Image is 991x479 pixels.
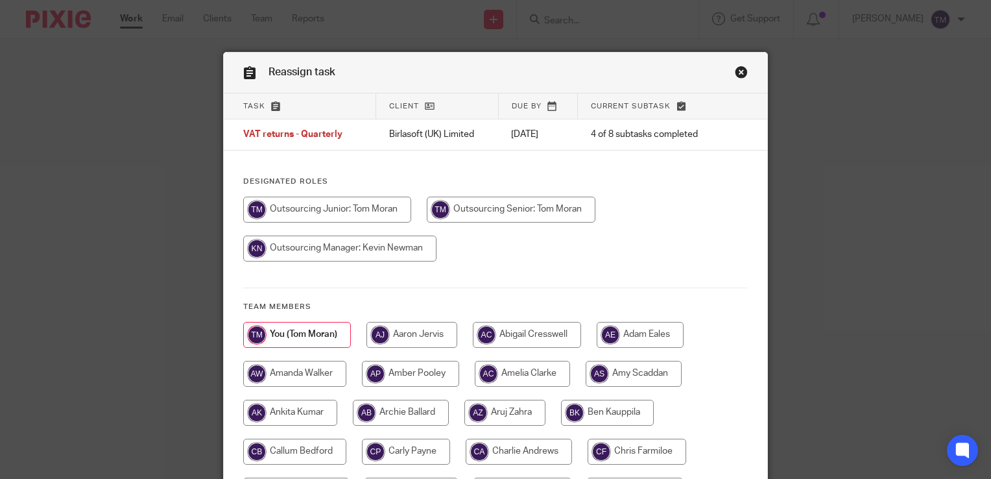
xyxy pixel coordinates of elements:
span: VAT returns - Quarterly [243,130,342,140]
p: Birlasoft (UK) Limited [389,128,486,141]
span: Due by [512,103,542,110]
span: Reassign task [269,67,335,77]
a: Close this dialog window [735,66,748,83]
span: Task [243,103,265,110]
h4: Team members [243,302,748,312]
span: Current subtask [591,103,671,110]
h4: Designated Roles [243,177,748,187]
p: [DATE] [511,128,564,141]
td: 4 of 8 subtasks completed [578,119,724,151]
span: Client [389,103,419,110]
